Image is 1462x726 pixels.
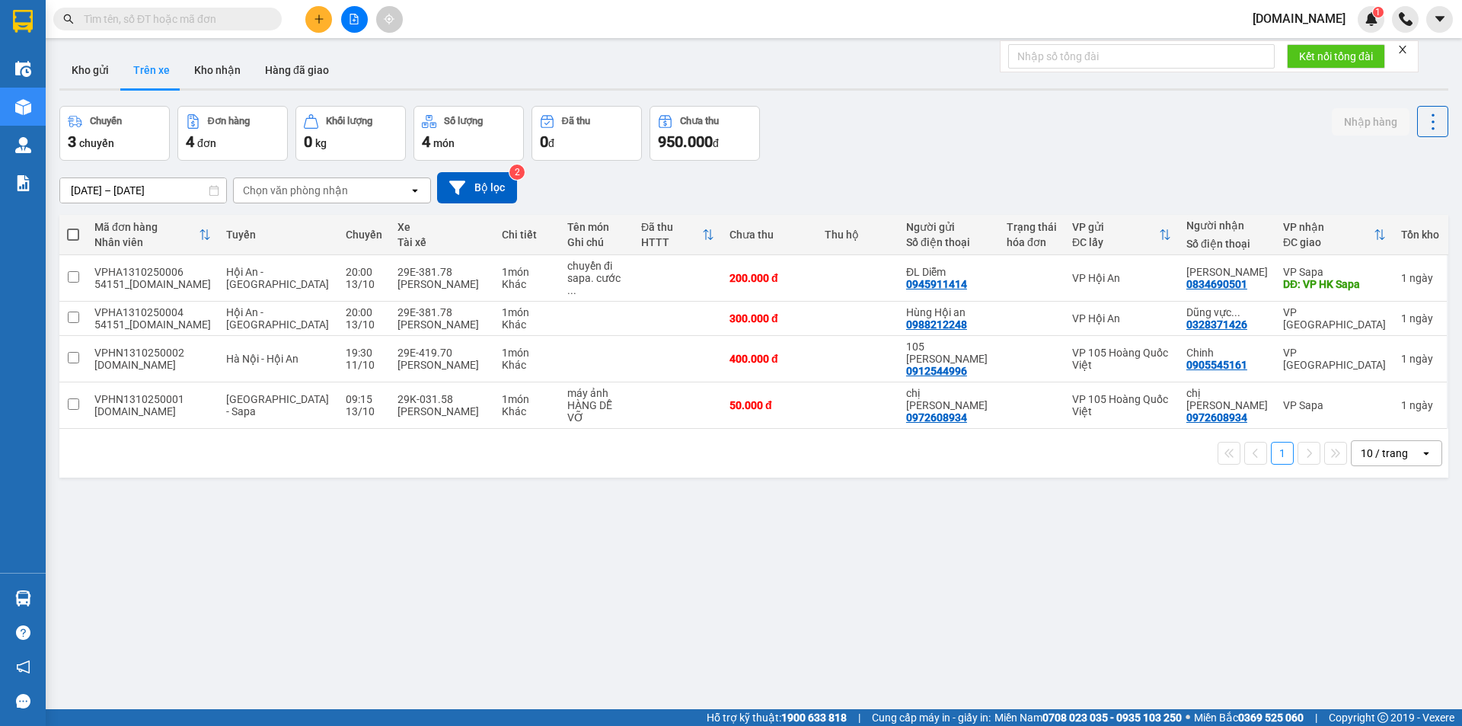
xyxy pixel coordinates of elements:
button: Hàng đã giao [253,52,341,88]
div: 29E-419.70 [397,347,487,359]
button: aim [376,6,403,33]
div: Tên món [567,221,626,233]
div: HÀNG DỄ VỠ [567,399,626,424]
span: question-circle [16,625,30,640]
button: Số lượng4món [413,106,524,161]
div: Khác [502,278,552,290]
button: Bộ lọc [437,172,517,203]
span: Hội An - [GEOGRAPHIC_DATA] [226,306,329,331]
div: Khác [502,318,552,331]
div: 09:15 [346,393,382,405]
span: 0 [304,133,312,151]
div: 13/10 [346,278,382,290]
div: 0988212248 [906,318,967,331]
span: món [433,137,455,149]
div: Chưa thu [729,229,809,241]
input: Tìm tên, số ĐT hoặc mã đơn [84,11,263,27]
span: close [1397,44,1408,55]
div: 1 [1401,353,1439,365]
span: Hỗ trợ kỹ thuật: [707,709,847,726]
button: 1 [1271,442,1294,465]
sup: 1 [1373,7,1384,18]
span: Kết nối tổng đài [1299,48,1373,65]
div: 200.000 đ [729,272,809,284]
div: 0834690501 [1186,278,1247,290]
div: Mã đơn hàng [94,221,199,233]
span: plus [314,14,324,24]
div: 13/10 [346,318,382,331]
div: Số điện thoại [1186,238,1268,250]
span: ... [1231,306,1240,318]
span: aim [384,14,394,24]
th: Toggle SortBy [634,215,722,255]
div: VP Hội An [1072,272,1171,284]
div: Khác [502,405,552,417]
div: VPHA1310250006 [94,266,211,278]
img: phone-icon [1399,12,1413,26]
div: 1 món [502,347,552,359]
div: Chi tiết [502,229,552,241]
div: VP Sapa [1283,266,1386,278]
div: Người gửi [906,221,991,233]
div: phuongdt.got [94,405,211,417]
div: Tồn kho [1401,229,1439,241]
span: 4 [422,133,430,151]
strong: 0369 525 060 [1238,712,1304,724]
span: kg [315,137,327,149]
div: Ghi chú [567,236,626,248]
div: Người nhận [1186,219,1268,232]
button: Kết nối tổng đài [1287,44,1385,69]
span: ngày [1409,272,1433,284]
div: Dũng vực vòng [1186,306,1268,318]
span: 3 [68,133,76,151]
div: 1 món [502,266,552,278]
button: Khối lượng0kg [295,106,406,161]
div: VPHN1310250001 [94,393,211,405]
div: 400.000 đ [729,353,809,365]
span: chuyến [79,137,114,149]
th: Toggle SortBy [87,215,219,255]
span: message [16,694,30,708]
div: Khác [502,359,552,371]
div: chị Quỳnh [1186,387,1268,411]
div: [PERSON_NAME] [397,405,487,417]
span: ngày [1409,353,1433,365]
img: warehouse-icon [15,99,31,115]
span: file-add [349,14,359,24]
span: 0 [540,133,548,151]
span: ngày [1409,399,1433,411]
th: Toggle SortBy [1275,215,1393,255]
span: đơn [197,137,216,149]
div: Chưa thu [680,116,719,126]
div: ĐL Diễm [906,266,991,278]
input: Nhập số tổng đài [1008,44,1275,69]
span: ngày [1409,312,1433,325]
div: [PERSON_NAME] [397,318,487,331]
div: phuongan.got [94,359,211,371]
div: 0972608934 [1186,411,1247,424]
svg: open [409,184,421,197]
div: Tài xế [397,236,487,248]
div: Chọn văn phòng nhận [243,183,348,198]
button: Trên xe [121,52,182,88]
div: ĐC giao [1283,236,1374,248]
button: Kho gửi [59,52,121,88]
span: caret-down [1433,12,1447,26]
div: VP nhận [1283,221,1374,233]
img: warehouse-icon [15,137,31,153]
svg: open [1420,447,1432,459]
span: | [858,709,860,726]
button: Chưa thu950.000đ [650,106,760,161]
div: VPHN1310250002 [94,347,211,359]
div: Trạng thái [1007,221,1057,233]
div: 19:30 [346,347,382,359]
button: Chuyến3chuyến [59,106,170,161]
div: [PERSON_NAME] [397,359,487,371]
span: search [63,14,74,24]
div: Thu hộ [825,229,891,241]
strong: 1900 633 818 [781,712,847,724]
div: Đơn hàng [208,116,250,126]
div: 1 [1401,399,1439,411]
div: máy ảnh [567,387,626,399]
div: VPHA1310250004 [94,306,211,318]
